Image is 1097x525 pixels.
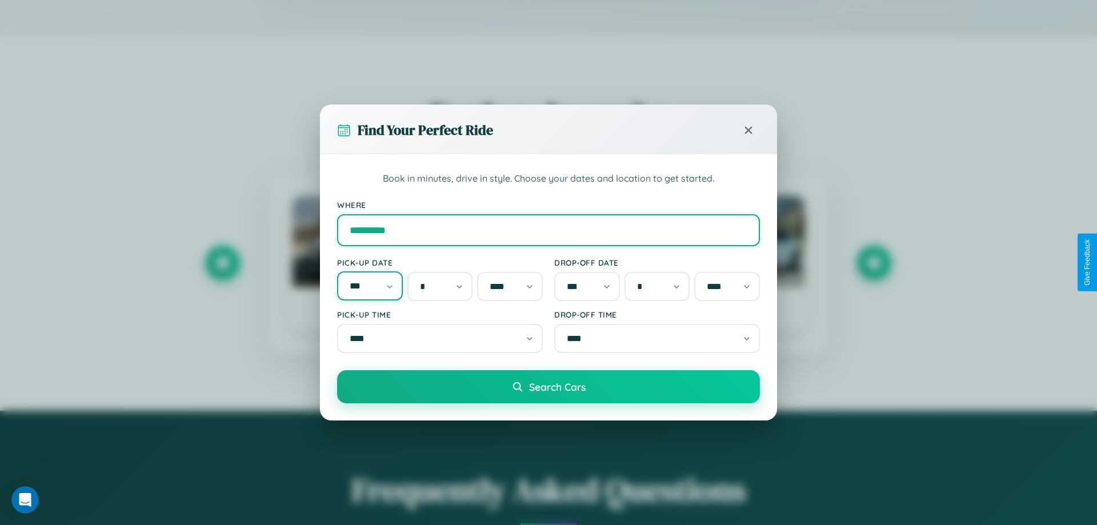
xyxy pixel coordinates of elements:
[337,370,760,403] button: Search Cars
[337,310,543,319] label: Pick-up Time
[358,121,493,139] h3: Find Your Perfect Ride
[337,258,543,267] label: Pick-up Date
[529,380,586,393] span: Search Cars
[337,171,760,186] p: Book in minutes, drive in style. Choose your dates and location to get started.
[337,200,760,210] label: Where
[554,310,760,319] label: Drop-off Time
[554,258,760,267] label: Drop-off Date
